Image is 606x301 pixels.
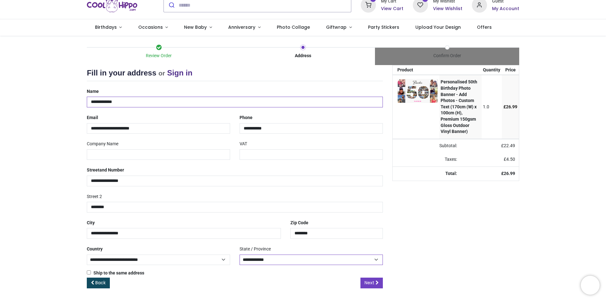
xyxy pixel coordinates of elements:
span: New Baby [184,24,207,30]
label: City [87,218,95,228]
span: 22.49 [504,143,515,148]
span: Anniversary [228,24,255,30]
a: 0 [413,2,428,7]
div: Address [231,53,375,59]
label: Ship to the same address [87,270,144,276]
a: Giftwrap [318,19,360,36]
th: Quantity [482,65,502,75]
span: Party Stickers [368,24,399,30]
span: £ [504,157,515,162]
td: Taxes: [393,153,461,166]
label: Company Name [87,139,118,149]
span: £ [501,143,515,148]
span: Upload Your Design [415,24,461,30]
label: Street 2 [87,191,102,202]
span: and Number [99,167,124,172]
th: Product [393,65,439,75]
a: Sign in [167,69,193,77]
label: Street [87,165,124,176]
span: 4.50 [506,157,515,162]
a: My Account [492,6,519,12]
div: Review Order [87,53,231,59]
span: Birthdays [95,24,117,30]
th: Price [502,65,519,75]
a: Next [360,278,383,288]
a: 1 [361,2,376,7]
span: Occasions [138,24,163,30]
span: Next [365,280,374,286]
label: Country [87,244,103,255]
small: or [158,69,165,77]
div: 1.0 [483,104,500,110]
a: Anniversary [220,19,269,36]
label: State / Province [240,244,271,255]
label: VAT [240,139,247,149]
td: Subtotal: [393,139,461,153]
span: 26.99 [506,104,517,109]
span: Offers [477,24,492,30]
label: Zip Code [290,218,308,228]
a: Occasions [130,19,176,36]
a: New Baby [176,19,220,36]
a: Birthdays [87,19,130,36]
img: rC31mQAAAAZJREFUAwBqrAEXqFNsiwAAAABJRU5ErkJggg== [397,79,438,103]
strong: Personalised 50th Birthday Photo Banner - Add Photos - Custom Text (170cm (W) x 100cm (H), Premiu... [441,79,477,134]
a: Back [87,278,110,288]
span: Back [95,280,106,286]
label: Name [87,86,99,97]
span: Fill in your address [87,69,156,77]
label: Phone [240,112,252,123]
strong: £ [501,171,515,176]
span: 26.99 [504,171,515,176]
a: View Wishlist [433,6,462,12]
span: £ [503,104,517,109]
strong: Total: [445,171,457,176]
iframe: Brevo live chat [581,276,600,295]
div: Confirm Order [375,53,519,59]
input: Ship to the same address [87,270,91,274]
span: Photo Collage [277,24,310,30]
a: View Cart [381,6,403,12]
span: Giftwrap [326,24,347,30]
label: Email [87,112,98,123]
